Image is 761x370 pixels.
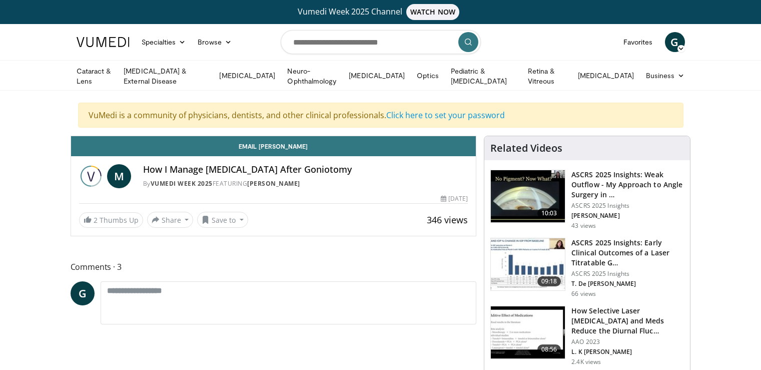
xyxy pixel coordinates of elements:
p: 66 views [571,290,596,298]
p: L. K [PERSON_NAME] [571,348,684,356]
h3: ASCRS 2025 Insights: Weak Outflow - My Approach to Angle Surgery in … [571,170,684,200]
div: VuMedi is a community of physicians, dentists, and other clinical professionals. [78,103,683,128]
span: 10:03 [537,208,561,218]
a: Retina & Vitreous [522,66,572,86]
p: [PERSON_NAME] [571,212,684,220]
span: 2 [94,215,98,225]
h4: How I Manage [MEDICAL_DATA] After Goniotomy [143,164,468,175]
img: c4ee65f2-163e-44d3-aede-e8fb280be1de.150x105_q85_crop-smart_upscale.jpg [491,170,565,222]
a: [MEDICAL_DATA] & External Disease [118,66,213,86]
p: AAO 2023 [571,338,684,346]
a: Pediatric & [MEDICAL_DATA] [445,66,522,86]
a: Business [640,66,691,86]
a: Specialties [136,32,192,52]
a: 2 Thumbs Up [79,212,143,228]
a: 09:18 ASCRS 2025 Insights: Early Clinical Outcomes of a Laser Titratable G… ASCRS 2025 Insights T... [490,238,684,298]
p: T. De [PERSON_NAME] [571,280,684,288]
a: Vumedi Week 2025 [151,179,213,188]
span: 09:18 [537,276,561,286]
a: [MEDICAL_DATA] [213,66,281,86]
p: ASCRS 2025 Insights [571,270,684,278]
button: Save to [197,212,248,228]
p: 2.4K views [571,358,601,366]
span: 346 views [427,214,468,226]
a: Optics [411,66,444,86]
div: [DATE] [441,194,468,203]
span: WATCH NOW [406,4,459,20]
h3: ASCRS 2025 Insights: Early Clinical Outcomes of a Laser Titratable G… [571,238,684,268]
a: [PERSON_NAME] [247,179,300,188]
h4: Related Videos [490,142,562,154]
img: 420b1191-3861-4d27-8af4-0e92e58098e4.150x105_q85_crop-smart_upscale.jpg [491,306,565,358]
a: G [71,281,95,305]
a: Browse [192,32,238,52]
a: [MEDICAL_DATA] [572,66,640,86]
a: [MEDICAL_DATA] [343,66,411,86]
a: Click here to set your password [386,110,505,121]
img: b8bf30ca-3013-450f-92b0-de11c61660f8.150x105_q85_crop-smart_upscale.jpg [491,238,565,290]
div: By FEATURING [143,179,468,188]
span: Comments 3 [71,260,477,273]
p: 43 views [571,222,596,230]
span: 08:56 [537,344,561,354]
a: 08:56 How Selective Laser [MEDICAL_DATA] and Meds Reduce the Diurnal Fluc… AAO 2023 L. K [PERSON_... [490,306,684,366]
h3: How Selective Laser [MEDICAL_DATA] and Meds Reduce the Diurnal Fluc… [571,306,684,336]
button: Share [147,212,194,228]
a: M [107,164,131,188]
a: Vumedi Week 2025 ChannelWATCH NOW [78,4,683,20]
a: Email [PERSON_NAME] [71,136,476,156]
input: Search topics, interventions [281,30,481,54]
img: Vumedi Week 2025 [79,164,103,188]
a: Neuro-Ophthalmology [281,66,343,86]
a: Favorites [617,32,659,52]
a: Cataract & Lens [71,66,118,86]
img: VuMedi Logo [77,37,130,47]
a: G [665,32,685,52]
p: ASCRS 2025 Insights [571,202,684,210]
a: 10:03 ASCRS 2025 Insights: Weak Outflow - My Approach to Angle Surgery in … ASCRS 2025 Insights [... [490,170,684,230]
